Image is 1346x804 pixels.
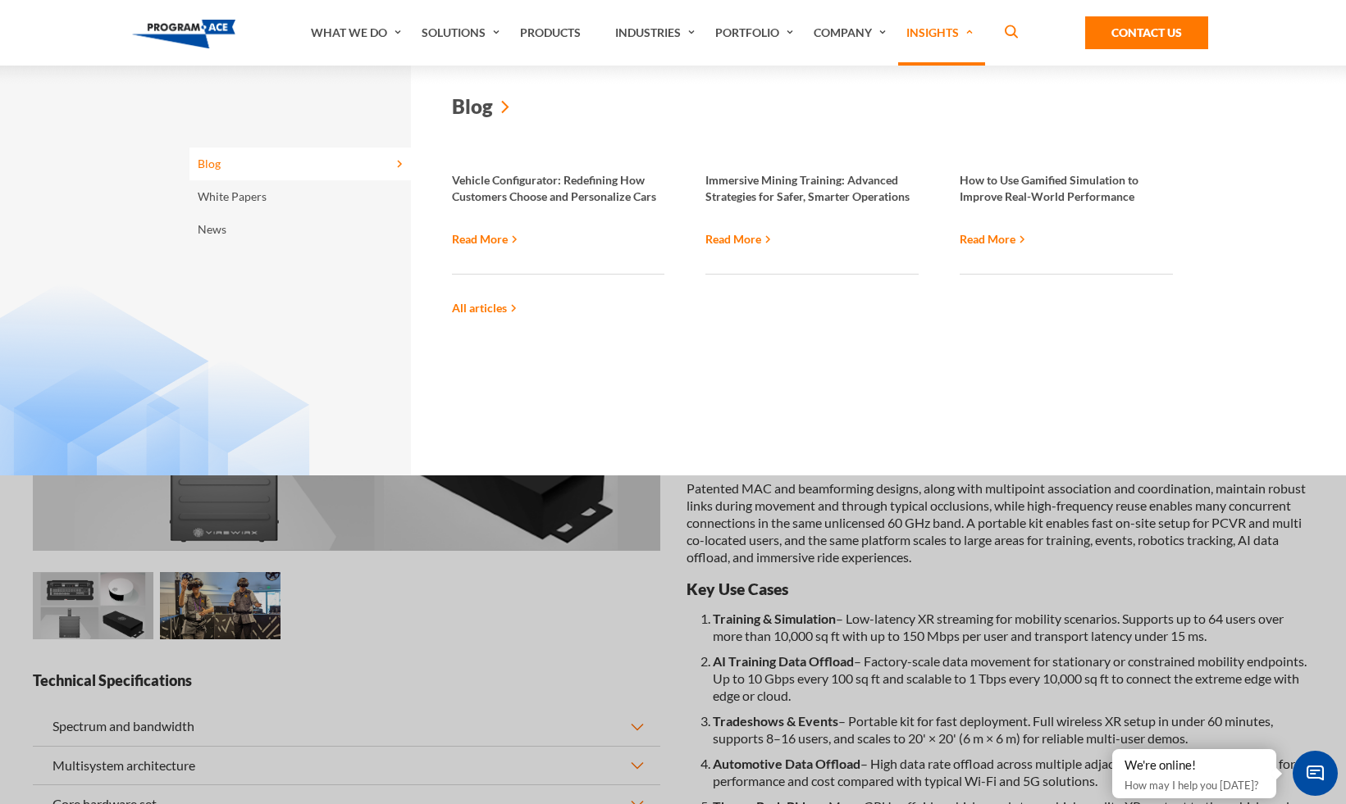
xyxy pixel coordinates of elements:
a: Blog [452,66,1174,148]
a: White Papers [189,180,411,213]
strong: Vehicle Configurator: Redefining How Customers Choose and Personalize Cars [452,148,665,205]
strong: Immersive Mining Training: Advanced Strategies for Safer, Smarter Operations [705,148,919,205]
span: Chat Widget [1293,751,1338,796]
a: Blog [189,148,411,180]
a: Read More [960,230,1025,248]
a: News [189,213,411,246]
a: All articles [452,299,517,316]
a: Read More [452,230,518,248]
p: How may I help you [DATE]? [1125,775,1264,795]
div: We're online! [1125,757,1264,774]
a: Contact Us [1085,16,1208,49]
a: Read More [705,230,771,248]
strong: How to Use Gamified Simulation to Improve Real-World Performance [960,148,1173,205]
img: Program-Ace [132,20,236,48]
